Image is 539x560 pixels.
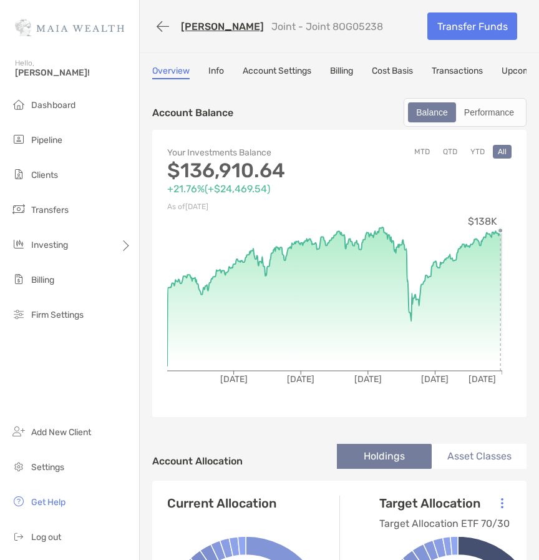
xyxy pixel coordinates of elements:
[152,455,243,467] h4: Account Allocation
[11,494,26,509] img: get-help icon
[271,21,383,32] p: Joint - Joint 8OG05238
[465,145,490,159] button: YTD
[31,135,62,145] span: Pipeline
[31,462,64,473] span: Settings
[11,307,26,322] img: firm-settings icon
[11,529,26,544] img: logout icon
[330,66,353,79] a: Billing
[11,202,26,217] img: transfers icon
[11,424,26,439] img: add_new_client icon
[501,498,503,509] img: Icon List Menu
[31,205,69,215] span: Transfers
[457,104,521,121] div: Performance
[220,374,248,385] tspan: [DATE]
[152,105,233,120] p: Account Balance
[31,170,58,180] span: Clients
[427,12,517,40] a: Transfer Funds
[421,374,449,385] tspan: [DATE]
[11,132,26,147] img: pipeline icon
[409,104,455,121] div: Balance
[15,5,124,50] img: Zoe Logo
[438,145,462,159] button: QTD
[31,100,75,111] span: Dashboard
[11,459,26,474] img: settings icon
[152,66,190,79] a: Overview
[167,145,339,160] p: Your Investments Balance
[181,21,264,32] a: [PERSON_NAME]
[337,444,432,469] li: Holdings
[167,163,339,179] p: $136,910.64
[31,427,91,438] span: Add New Client
[432,66,483,79] a: Transactions
[167,181,339,197] p: +21.76% ( +$24,469.54 )
[31,532,61,543] span: Log out
[379,496,510,511] h4: Target Allocation
[379,516,510,531] p: Target Allocation ETF 70/30
[208,66,224,79] a: Info
[31,310,84,320] span: Firm Settings
[31,275,54,285] span: Billing
[167,496,276,511] h4: Current Allocation
[354,374,382,385] tspan: [DATE]
[11,97,26,112] img: dashboard icon
[31,497,66,508] span: Get Help
[287,374,314,385] tspan: [DATE]
[15,67,132,78] span: [PERSON_NAME]!
[468,215,497,227] tspan: $138K
[372,66,413,79] a: Cost Basis
[243,66,311,79] a: Account Settings
[11,167,26,182] img: clients icon
[469,374,496,385] tspan: [DATE]
[404,98,527,127] div: segmented control
[11,237,26,252] img: investing icon
[11,272,26,287] img: billing icon
[409,145,435,159] button: MTD
[167,199,339,215] p: As of [DATE]
[31,240,68,250] span: Investing
[432,444,527,469] li: Asset Classes
[493,145,512,159] button: All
